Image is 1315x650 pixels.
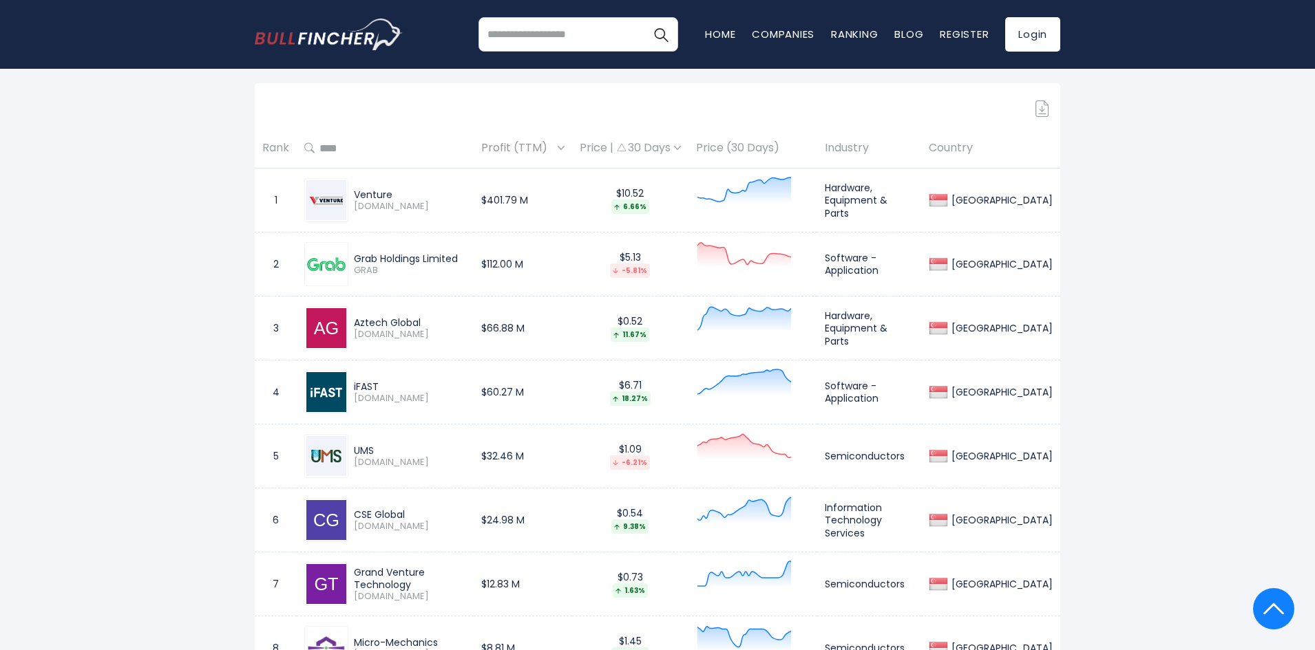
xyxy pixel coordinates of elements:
[354,380,466,393] div: iFAST
[948,194,1053,206] div: [GEOGRAPHIC_DATA]
[817,488,921,552] td: Information Technology Services
[580,379,681,406] div: $6.71
[580,443,681,470] div: $1.09
[610,391,651,406] div: 18.27%
[580,187,681,214] div: $10.52
[474,488,572,552] td: $24.98 M
[948,514,1053,526] div: [GEOGRAPHIC_DATA]
[688,128,817,169] th: Price (30 Days)
[817,232,921,296] td: Software - Application
[255,169,297,232] td: 1
[354,265,466,277] span: GRAB
[580,251,681,278] div: $5.13
[817,296,921,360] td: Hardware, Equipment & Parts
[894,27,923,41] a: Blog
[354,591,466,603] span: [DOMAIN_NAME]
[948,386,1053,398] div: [GEOGRAPHIC_DATA]
[474,552,572,616] td: $12.83 M
[817,128,921,169] th: Industry
[354,508,466,521] div: CSE Global
[817,360,921,424] td: Software - Application
[705,27,735,41] a: Home
[474,169,572,232] td: $401.79 M
[817,552,921,616] td: Semiconductors
[610,455,650,470] div: -6.21%
[474,232,572,296] td: $112.00 M
[831,27,878,41] a: Ranking
[255,360,297,424] td: 4
[948,578,1053,590] div: [GEOGRAPHIC_DATA]
[580,507,681,534] div: $0.54
[354,188,466,201] div: Venture
[580,315,681,342] div: $0.52
[354,444,466,457] div: UMS
[255,424,297,488] td: 5
[610,263,650,278] div: -5.81%
[306,180,346,220] img: V03.SI.png
[255,552,297,616] td: 7
[613,583,648,598] div: 1.63%
[481,138,554,159] span: Profit (TTM)
[611,519,649,534] div: 9.38%
[644,17,678,52] button: Search
[354,457,466,468] span: [DOMAIN_NAME]
[255,296,297,360] td: 3
[948,450,1053,462] div: [GEOGRAPHIC_DATA]
[255,128,297,169] th: Rank
[948,258,1053,270] div: [GEOGRAPHIC_DATA]
[306,372,346,412] img: AIY.SI.png
[611,199,649,214] div: 6.66%
[354,636,466,649] div: Micro-Mechanics
[354,393,466,404] span: [DOMAIN_NAME]
[1005,17,1060,52] a: Login
[474,296,572,360] td: $66.88 M
[611,327,649,342] div: 11.67%
[817,424,921,488] td: Semiconductors
[255,488,297,552] td: 6
[474,360,572,424] td: $60.27 M
[354,566,466,591] div: Grand Venture Technology
[255,232,297,296] td: 2
[255,19,403,50] a: Go to homepage
[354,316,466,329] div: Aztech Global
[752,27,814,41] a: Companies
[354,329,466,340] span: [DOMAIN_NAME]
[948,322,1053,334] div: [GEOGRAPHIC_DATA]
[306,244,346,284] img: GRAB.png
[354,521,466,532] span: [DOMAIN_NAME]
[306,436,346,476] img: 558.SI.png
[817,169,921,232] td: Hardware, Equipment & Parts
[940,27,989,41] a: Register
[354,201,466,213] span: [DOMAIN_NAME]
[580,141,681,155] div: Price | 30 Days
[474,424,572,488] td: $32.46 M
[354,252,466,265] div: Grab Holdings Limited
[255,19,403,50] img: bullfincher logo
[580,571,681,598] div: $0.73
